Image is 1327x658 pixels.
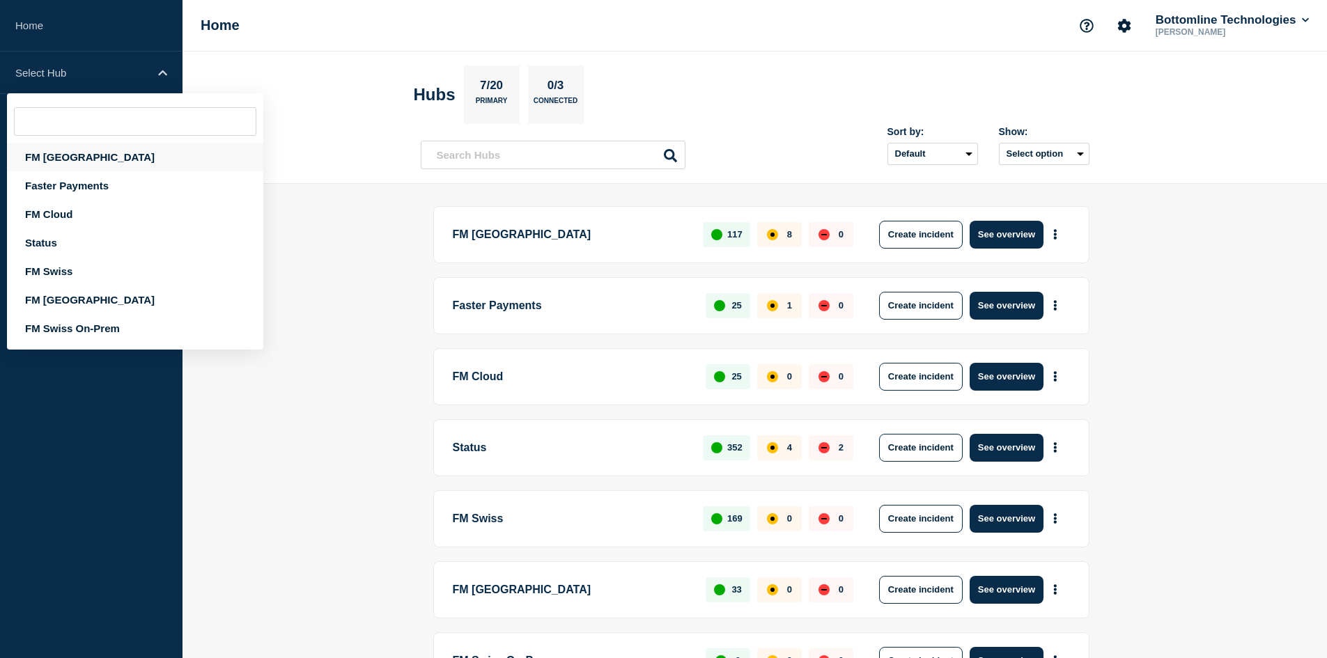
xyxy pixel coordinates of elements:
[711,229,722,240] div: up
[7,143,263,171] div: FM [GEOGRAPHIC_DATA]
[1153,27,1298,37] p: [PERSON_NAME]
[839,442,844,453] p: 2
[714,584,725,595] div: up
[787,300,792,311] p: 1
[1072,11,1101,40] button: Support
[1046,434,1064,460] button: More actions
[787,584,792,595] p: 0
[839,513,844,524] p: 0
[767,513,778,524] div: affected
[970,221,1043,249] button: See overview
[474,79,508,97] p: 7/20
[879,434,963,462] button: Create incident
[970,292,1043,320] button: See overview
[476,97,508,111] p: Primary
[767,300,778,311] div: affected
[1046,221,1064,247] button: More actions
[818,513,830,524] div: down
[731,584,741,595] p: 33
[818,371,830,382] div: down
[421,141,685,169] input: Search Hubs
[453,505,688,533] p: FM Swiss
[879,292,963,320] button: Create incident
[839,371,844,382] p: 0
[818,584,830,595] div: down
[711,442,722,453] div: up
[1046,363,1064,389] button: More actions
[7,200,263,228] div: FM Cloud
[7,314,263,343] div: FM Swiss On-Prem
[879,505,963,533] button: Create incident
[887,143,978,165] select: Sort by
[970,505,1043,533] button: See overview
[879,576,963,604] button: Create incident
[453,363,690,391] p: FM Cloud
[727,513,743,524] p: 169
[727,442,743,453] p: 352
[839,584,844,595] p: 0
[767,229,778,240] div: affected
[767,442,778,453] div: affected
[727,229,743,240] p: 117
[818,300,830,311] div: down
[887,126,978,137] div: Sort by:
[999,143,1089,165] button: Select option
[453,434,688,462] p: Status
[714,371,725,382] div: up
[767,371,778,382] div: affected
[534,97,577,111] p: Connected
[818,442,830,453] div: down
[767,584,778,595] div: affected
[787,371,792,382] p: 0
[839,300,844,311] p: 0
[731,371,741,382] p: 25
[970,576,1043,604] button: See overview
[1110,11,1139,40] button: Account settings
[714,300,725,311] div: up
[201,17,240,33] h1: Home
[453,292,690,320] p: Faster Payments
[1153,13,1312,27] button: Bottomline Technologies
[818,229,830,240] div: down
[7,285,263,314] div: FM [GEOGRAPHIC_DATA]
[970,363,1043,391] button: See overview
[839,229,844,240] p: 0
[731,300,741,311] p: 25
[787,229,792,240] p: 8
[453,576,690,604] p: FM [GEOGRAPHIC_DATA]
[1046,506,1064,531] button: More actions
[7,171,263,200] div: Faster Payments
[453,221,688,249] p: FM [GEOGRAPHIC_DATA]
[970,434,1043,462] button: See overview
[787,442,792,453] p: 4
[999,126,1089,137] div: Show:
[414,85,456,104] h2: Hubs
[1046,577,1064,602] button: More actions
[15,67,149,79] p: Select Hub
[1046,292,1064,318] button: More actions
[711,513,722,524] div: up
[879,221,963,249] button: Create incident
[879,363,963,391] button: Create incident
[7,257,263,285] div: FM Swiss
[542,79,569,97] p: 0/3
[7,228,263,257] div: Status
[787,513,792,524] p: 0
